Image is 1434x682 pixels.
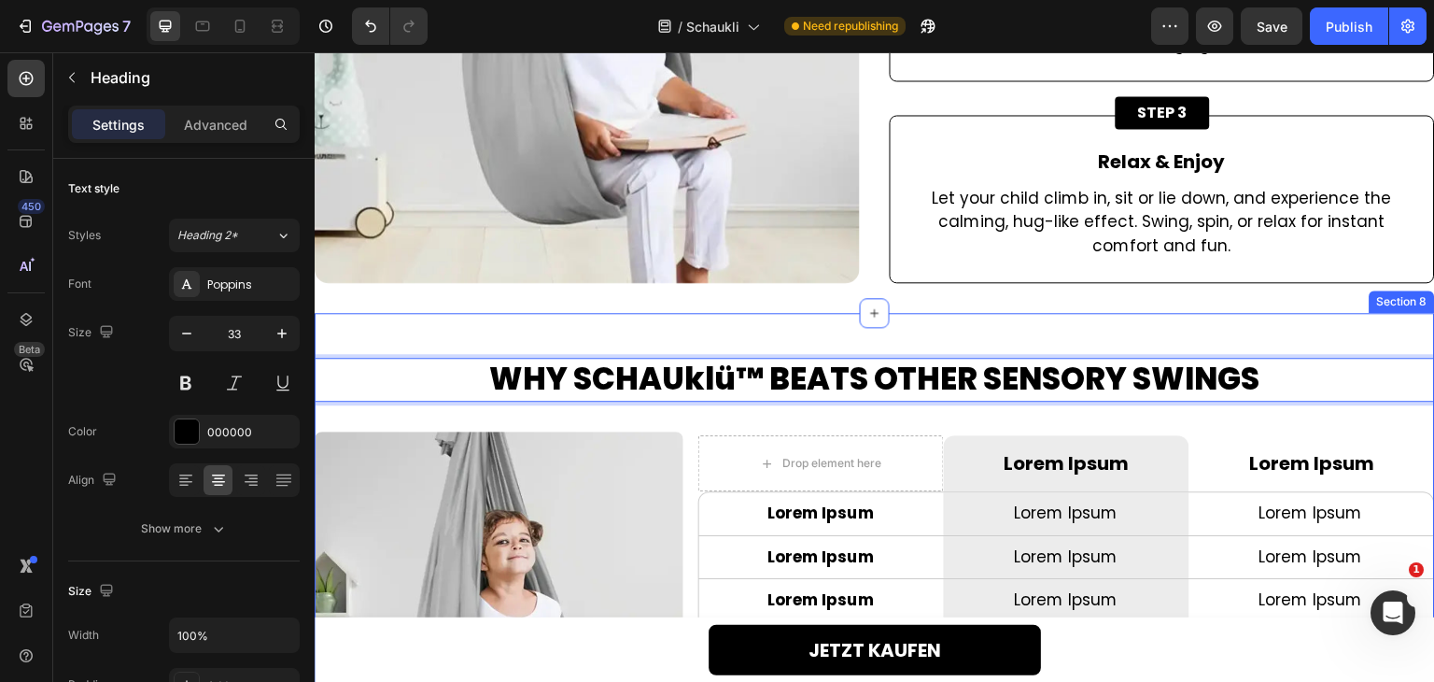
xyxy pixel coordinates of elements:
div: Size [68,579,118,604]
p: Lorem Ipsum [394,493,620,518]
span: 1 [1409,562,1424,577]
div: Drop element here [468,404,567,419]
p: JETZT KAUFEN [494,584,627,612]
p: Lorem Ipsum [884,449,1110,474]
p: Let your child climb in, sit or lie down, and experience the calming, hug-like effect. Swing, spi... [600,135,1095,206]
div: Color [68,423,97,440]
button: 7 [7,7,139,45]
p: Heading [91,66,292,89]
div: 450 [18,199,45,214]
p: 7 [122,15,131,37]
p: Lorem Ipsum [639,397,865,425]
button: Heading 2* [169,219,300,252]
div: Undo/Redo [352,7,428,45]
p: Lorem Ipsum [394,536,620,561]
div: Section 8 [1059,241,1117,258]
div: 000000 [207,424,295,441]
p: Lorem Ipsum [639,449,865,474]
div: Poppins [207,277,295,293]
p: Lorem Ipsum [884,397,1111,425]
p: Lorem Ipsum [884,536,1110,561]
p: Settings [92,115,145,135]
div: Font [68,276,91,292]
span: / [678,17,682,36]
div: Show more [141,519,228,538]
iframe: Intercom live chat [1371,590,1415,635]
button: Show more [68,512,300,546]
a: JETZT KAUFEN [394,573,725,623]
div: Beta [14,342,45,357]
p: Relax & Enjoy [600,95,1095,123]
input: Auto [170,618,299,652]
div: Publish [1326,17,1372,36]
p: STEP 3 [823,51,873,69]
button: Publish [1310,7,1388,45]
button: <p>STEP 3</p> [801,44,895,77]
iframe: Design area [315,52,1434,682]
div: Align [68,468,120,493]
span: Schaukli [686,17,739,36]
span: Need republishing [803,18,898,35]
div: Styles [68,227,101,244]
div: Width [68,627,99,644]
button: Save [1241,7,1302,45]
div: Text style [68,180,119,197]
p: Lorem Ipsum [639,493,865,518]
div: Size [68,320,118,346]
p: Lorem Ipsum [884,493,1110,518]
span: Heading 2* [177,227,238,244]
span: Save [1257,19,1287,35]
p: Lorem Ipsum [639,536,865,561]
p: Advanced [184,115,247,135]
p: Lorem Ipsum [394,449,620,474]
p: WHY SCHAUklü™ BEATS OTHER SENSORY SWINGS [2,307,1118,348]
